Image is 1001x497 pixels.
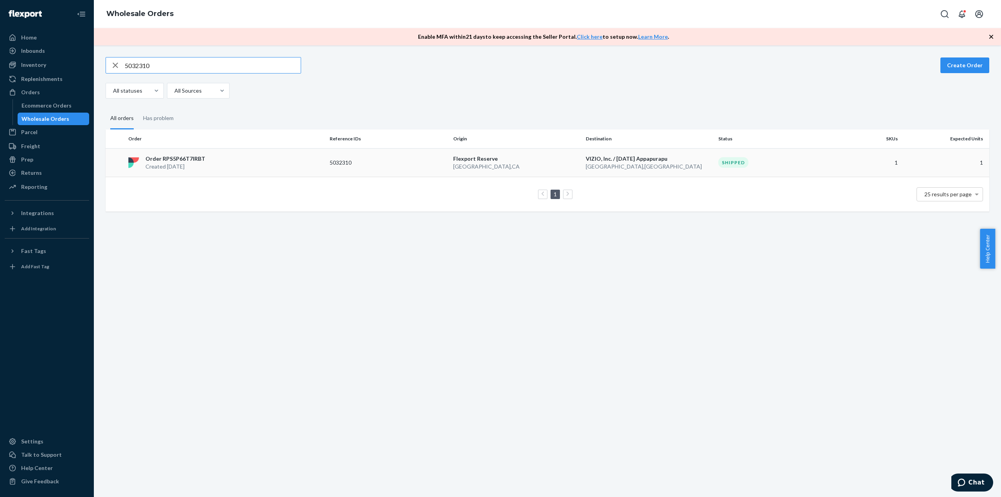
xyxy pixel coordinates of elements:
[5,31,89,44] a: Home
[418,33,669,41] p: Enable MFA within 21 days to keep accessing the Seller Portal. to setup now. .
[145,155,205,163] p: Order RPS5P66T7IRBT
[5,207,89,219] button: Integrations
[450,129,583,148] th: Origin
[5,167,89,179] a: Returns
[5,73,89,85] a: Replenishments
[21,451,62,459] div: Talk to Support
[106,9,174,18] a: Wholesale Orders
[21,225,56,232] div: Add Integration
[9,10,42,18] img: Flexport logo
[21,61,46,69] div: Inventory
[21,128,38,136] div: Parcel
[971,6,987,22] button: Open account menu
[5,222,89,235] a: Add Integration
[552,191,558,197] a: Page 1 is your current page
[951,474,993,493] iframe: Opens a widget where you can chat to one of our agents
[74,6,89,22] button: Close Navigation
[5,140,89,153] a: Freight
[5,181,89,193] a: Reporting
[21,263,49,270] div: Add Fast Tag
[21,438,43,445] div: Settings
[5,153,89,166] a: Prep
[143,108,174,128] div: Has problem
[110,108,134,129] div: All orders
[21,183,47,191] div: Reporting
[21,169,42,177] div: Returns
[18,113,90,125] a: Wholesale Orders
[22,115,69,123] div: Wholesale Orders
[901,148,989,177] td: 1
[980,229,995,269] button: Help Center
[21,75,63,83] div: Replenishments
[21,34,37,41] div: Home
[5,45,89,57] a: Inbounds
[839,148,901,177] td: 1
[586,155,712,163] p: VIZIO, Inc. / [DATE] Appapurapu
[5,435,89,448] a: Settings
[5,260,89,273] a: Add Fast Tag
[940,57,989,73] button: Create Order
[5,126,89,138] a: Parcel
[5,475,89,488] button: Give Feedback
[638,33,668,40] a: Learn More
[21,464,53,472] div: Help Center
[5,59,89,71] a: Inventory
[128,157,139,168] img: flexport logo
[145,163,205,170] p: Created [DATE]
[718,157,748,168] div: Shipped
[21,47,45,55] div: Inbounds
[924,191,972,197] span: 25 results per page
[18,99,90,112] a: Ecommerce Orders
[112,87,113,95] input: All statuses
[453,163,579,170] p: [GEOGRAPHIC_DATA] , CA
[21,247,46,255] div: Fast Tags
[100,3,180,25] ol: breadcrumbs
[5,462,89,474] a: Help Center
[21,88,40,96] div: Orders
[715,129,839,148] th: Status
[453,155,579,163] p: Flexport Reserve
[330,159,392,167] p: 5032310
[901,129,989,148] th: Expected Units
[125,129,326,148] th: Order
[586,163,712,170] p: [GEOGRAPHIC_DATA] , [GEOGRAPHIC_DATA]
[954,6,970,22] button: Open notifications
[21,477,59,485] div: Give Feedback
[22,102,72,109] div: Ecommerce Orders
[839,129,901,148] th: SKUs
[5,86,89,99] a: Orders
[21,209,54,217] div: Integrations
[937,6,953,22] button: Open Search Box
[5,449,89,461] button: Talk to Support
[5,245,89,257] button: Fast Tags
[21,142,40,150] div: Freight
[577,33,603,40] a: Click here
[21,156,33,163] div: Prep
[326,129,450,148] th: Reference IDs
[583,129,715,148] th: Destination
[125,57,301,73] input: Search orders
